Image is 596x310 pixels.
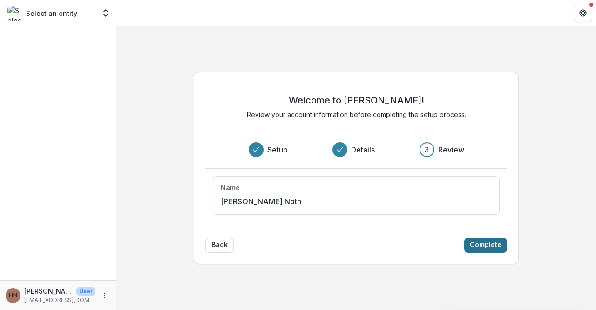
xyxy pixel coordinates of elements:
button: Complete [464,238,507,253]
p: User [76,287,95,296]
div: Hutton Noth [9,292,17,298]
p: [PERSON_NAME] Noth [24,286,73,296]
div: Progress [249,142,464,157]
div: 3 [425,144,429,155]
button: Open entity switcher [99,4,112,22]
h2: Welcome to [PERSON_NAME]! [289,95,424,106]
h3: Setup [267,144,288,155]
h4: Name [221,184,240,192]
button: Back [205,238,234,253]
h3: Details [351,144,375,155]
p: Select an entity [26,8,77,18]
h3: Review [438,144,464,155]
p: [PERSON_NAME] Noth [221,196,301,207]
button: Get Help [574,4,592,22]
img: Select an entity [7,6,22,21]
p: Review your account information before completing the setup process. [247,110,466,119]
p: [EMAIL_ADDRESS][DOMAIN_NAME] [24,296,95,304]
button: More [99,290,110,301]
